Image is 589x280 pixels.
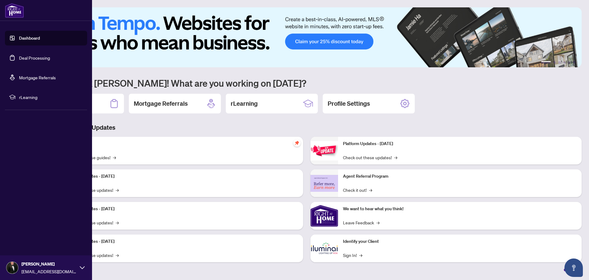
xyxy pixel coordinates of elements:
p: Platform Updates - [DATE] [64,206,298,212]
button: 3 [558,61,561,64]
span: → [376,219,379,226]
a: Leave Feedback→ [343,219,379,226]
a: Sign In!→ [343,252,362,258]
span: → [394,154,397,161]
img: Profile Icon [6,262,18,274]
p: Agent Referral Program [343,173,577,180]
p: We want to hear what you think! [343,206,577,212]
button: 4 [563,61,566,64]
span: → [369,187,372,193]
h3: Brokerage & Industry Updates [32,123,582,132]
img: Slide 0 [32,7,582,67]
span: → [116,187,119,193]
p: Self-Help [64,140,298,147]
h2: rLearning [231,99,258,108]
span: → [359,252,362,258]
button: 1 [541,61,551,64]
span: rLearning [19,94,83,101]
span: pushpin [293,139,301,147]
span: [PERSON_NAME] [21,261,77,267]
span: → [116,252,119,258]
h2: Mortgage Referrals [134,99,188,108]
h2: Profile Settings [328,99,370,108]
span: [EMAIL_ADDRESS][DOMAIN_NAME] [21,268,77,275]
img: Identify your Client [310,235,338,262]
h1: Welcome back [PERSON_NAME]! What are you working on [DATE]? [32,77,582,89]
p: Platform Updates - [DATE] [343,140,577,147]
span: → [113,154,116,161]
p: Platform Updates - [DATE] [64,173,298,180]
button: 5 [568,61,571,64]
button: 6 [573,61,576,64]
a: Check it out!→ [343,187,372,193]
img: Agent Referral Program [310,175,338,192]
p: Platform Updates - [DATE] [64,238,298,245]
p: Identify your Client [343,238,577,245]
a: Check out these updates!→ [343,154,397,161]
a: Dashboard [19,35,40,41]
img: Platform Updates - June 23, 2025 [310,141,338,160]
span: → [116,219,119,226]
a: Mortgage Referrals [19,75,56,80]
button: 2 [553,61,556,64]
img: We want to hear what you think! [310,202,338,230]
a: Deal Processing [19,55,50,61]
img: logo [5,3,24,18]
button: Open asap [564,258,583,277]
